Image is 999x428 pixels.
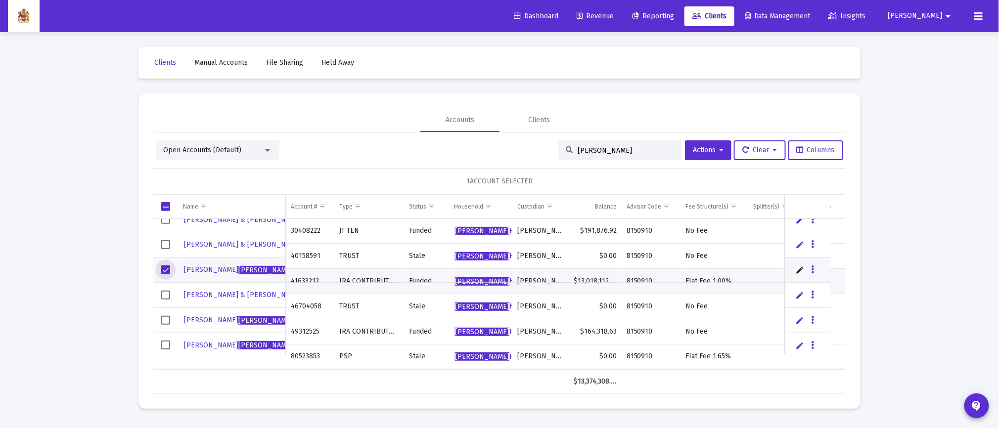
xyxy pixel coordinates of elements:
[161,215,170,224] div: Select row
[796,265,805,274] a: Edit
[455,227,509,235] span: [PERSON_NAME]
[286,344,334,369] td: 80523853
[455,277,544,285] span: Household
[454,274,545,289] a: [PERSON_NAME]Household
[186,53,256,73] a: Manual Accounts
[574,377,617,386] div: $13,374,308.01
[455,328,509,336] span: [PERSON_NAME]
[286,269,334,294] td: 41633212
[569,344,622,369] td: $0.00
[454,249,545,263] a: [PERSON_NAME]Household
[753,203,779,211] div: Splitter(s)
[184,265,293,274] span: [PERSON_NAME]
[184,215,356,224] span: [PERSON_NAME] & [PERSON_NAME]
[737,6,818,26] a: Data Management
[455,352,509,361] span: [PERSON_NAME]
[796,240,805,249] a: Edit
[161,316,170,325] div: Select row
[624,6,682,26] a: Reporting
[334,294,404,319] td: TRUST
[681,219,749,244] td: No Fee
[286,244,334,269] td: 40158591
[455,227,544,235] span: Household
[339,203,353,211] div: Type
[291,203,317,211] div: Account #
[692,12,727,20] span: Clients
[514,12,558,20] span: Dashboard
[512,294,569,319] td: [PERSON_NAME]
[569,219,622,244] td: $191,876.92
[622,244,681,269] td: 8150910
[681,294,749,319] td: No Fee
[796,291,805,300] a: Edit
[161,202,170,211] div: Select all
[512,344,569,369] td: [PERSON_NAME]
[781,203,788,210] span: Show filter options for column 'Splitter(s)'
[742,146,777,154] span: Clear
[454,324,545,339] a: [PERSON_NAME]Household
[183,213,357,227] a: [PERSON_NAME] & [PERSON_NAME]
[354,203,362,210] span: Show filter options for column 'Type'
[161,291,170,300] div: Select row
[577,12,614,20] span: Revenue
[681,244,749,269] td: No Fee
[454,349,545,364] a: [PERSON_NAME]Household
[321,58,354,67] span: Held Away
[446,115,474,125] div: Accounts
[334,219,404,244] td: JT TEN
[622,195,681,218] td: Column Advisor Code
[797,146,835,154] span: Columns
[622,219,681,244] td: 8150910
[409,226,444,236] div: Funded
[334,244,404,269] td: TRUST
[286,195,334,218] td: Column Account #
[334,319,404,344] td: IRA CONTRIBUTORY
[622,294,681,319] td: 8150910
[684,6,734,26] a: Clients
[622,319,681,344] td: 8150910
[734,140,786,160] button: Clear
[512,219,569,244] td: [PERSON_NAME]
[409,203,426,211] div: Status
[876,6,966,26] button: [PERSON_NAME]
[455,352,544,361] span: Household
[512,195,569,218] td: Column Custodian
[409,301,444,311] div: Stale
[821,6,874,26] a: Insights
[686,203,729,211] div: Fee Structure(s)
[238,316,293,325] span: [PERSON_NAME]
[334,195,404,218] td: Column Type
[528,115,550,125] div: Clients
[238,341,293,349] span: [PERSON_NAME]
[455,252,544,260] span: Household
[455,277,509,286] span: [PERSON_NAME]
[569,269,622,294] td: $13,018,112.46
[334,344,404,369] td: PSP
[184,341,303,349] span: [PERSON_NAME] MD
[183,237,375,252] a: [PERSON_NAME] & [PERSON_NAME]TTEEs
[409,351,444,361] div: Stale
[178,195,286,218] td: Column Name
[512,319,569,344] td: [PERSON_NAME]
[595,203,617,211] div: Balance
[266,58,303,67] span: File Sharing
[455,302,509,311] span: [PERSON_NAME]
[681,269,749,294] td: Flat Fee 1.00%
[286,319,334,344] td: 49312525
[569,6,622,26] a: Revenue
[681,319,749,344] td: No Fee
[663,203,671,210] span: Show filter options for column 'Advisor Code'
[318,203,326,210] span: Show filter options for column 'Account #'
[578,146,675,155] input: Search
[569,195,622,218] td: Column Balance
[546,203,553,210] span: Show filter options for column 'Custodian'
[409,276,444,286] div: Funded
[183,313,294,328] a: [PERSON_NAME][PERSON_NAME]
[314,53,362,73] a: Held Away
[161,265,170,274] div: Select row
[454,299,545,314] a: [PERSON_NAME]Household
[796,215,805,224] a: Edit
[622,344,681,369] td: 8150910
[693,146,724,154] span: Actions
[470,177,533,185] span: ACCOUNT SELECTED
